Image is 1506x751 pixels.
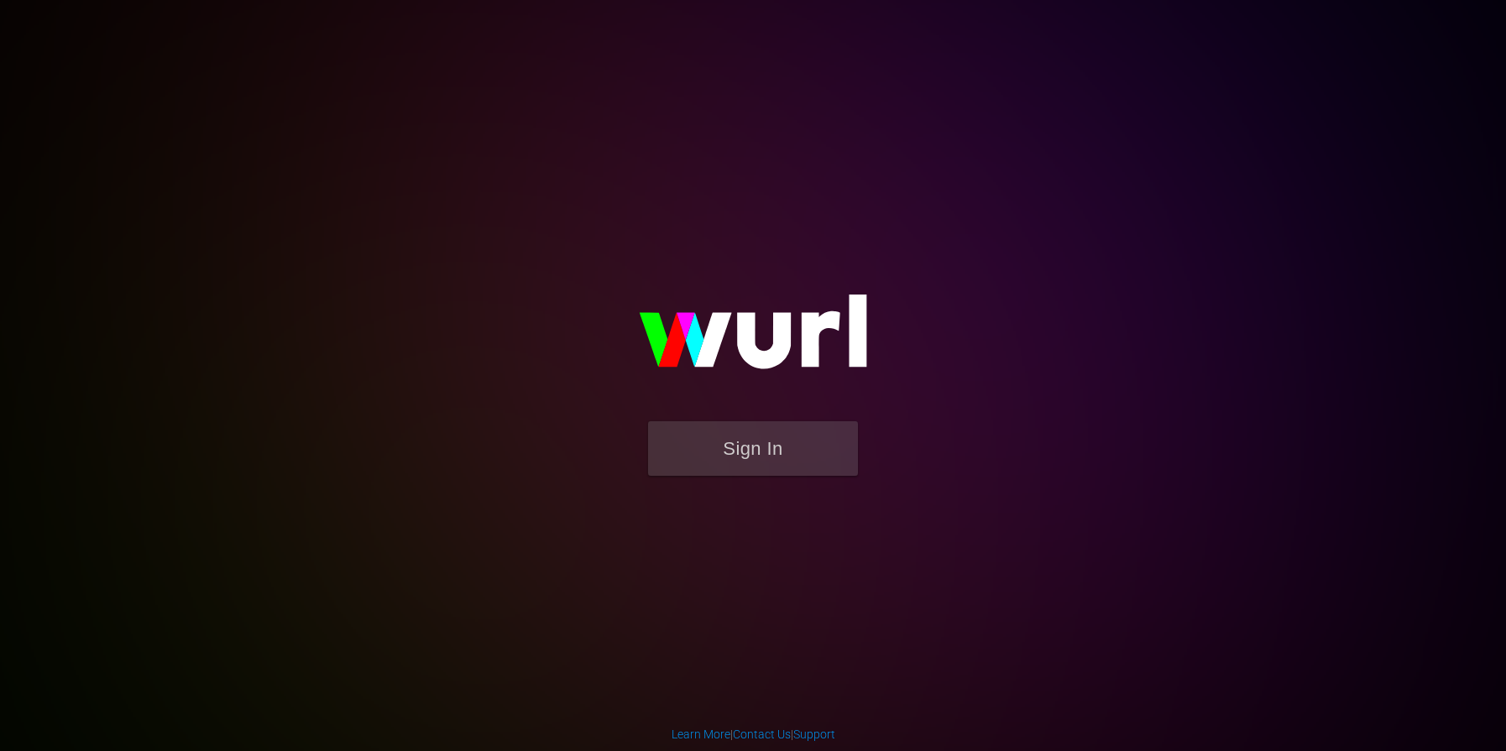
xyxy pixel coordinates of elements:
a: Contact Us [733,728,791,741]
div: | | [672,726,835,743]
a: Support [793,728,835,741]
button: Sign In [648,421,858,476]
a: Learn More [672,728,730,741]
img: wurl-logo-on-black-223613ac3d8ba8fe6dc639794a292ebdb59501304c7dfd60c99c58986ef67473.svg [585,258,921,421]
